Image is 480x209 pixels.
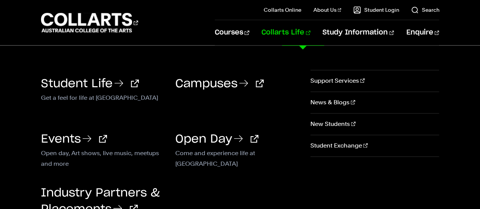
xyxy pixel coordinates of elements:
[215,20,249,45] a: Courses
[310,92,439,113] a: News & Blogs
[310,135,439,156] a: Student Exchange
[406,20,439,45] a: Enquire
[41,12,138,33] div: Go to homepage
[261,20,310,45] a: Collarts Life
[310,70,439,91] a: Support Services
[175,78,264,90] a: Campuses
[175,148,298,157] p: Come and experience life at [GEOGRAPHIC_DATA]
[41,78,139,90] a: Student Life
[41,148,164,157] p: Open day, Art shows, live music, meetups and more
[310,113,439,135] a: New Students
[313,6,342,14] a: About Us
[41,93,164,102] p: Get a feel for life at [GEOGRAPHIC_DATA]
[353,6,399,14] a: Student Login
[411,6,439,14] a: Search
[323,20,394,45] a: Study Information
[41,134,107,145] a: Events
[264,6,301,14] a: Collarts Online
[175,134,258,145] a: Open Day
